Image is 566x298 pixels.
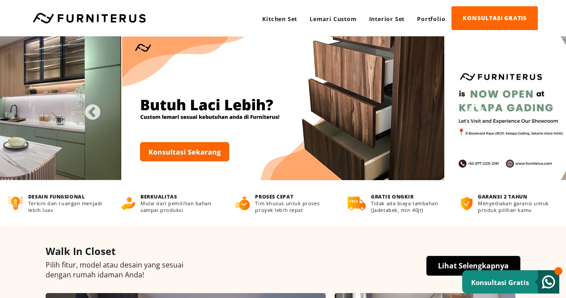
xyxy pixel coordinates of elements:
[467,104,476,113] button: Next
[471,278,529,287] small: Konsultasi Gratis
[8,197,23,210] img: desain-fungsional.png
[371,200,444,213] p: Tidak ada biaya tambahan (Jadetabek, min 40jt)
[122,36,444,180] img: Banner3.jpg
[84,104,93,113] button: Previous
[46,260,520,280] p: Pilih fitur, model atau desain yang sesuai dengan rumah idaman Anda!
[140,193,218,200] h4: BERKUALITAS
[478,200,557,213] p: Menyediakan garansi untuk produk pilihan kamu
[461,197,472,210] img: bergaransi.png
[28,200,105,213] p: Terkini dan ruangan menjadi lebih luas
[426,256,520,276] a: Lihat Selengkapnya
[348,197,366,210] img: gratis-ongkir.png
[121,197,135,210] img: berkualitas.png
[462,270,559,294] a: Konsultasi Gratis
[451,6,538,30] a: KONSULTASI GRATIS
[28,193,105,200] h4: DESAIN FUNGSIONAL
[256,7,303,31] a: Kitchen Set
[371,193,444,200] h4: GRATIS ONGKIR
[411,7,451,31] a: Portfolio
[363,7,411,31] a: Interior Set
[255,193,331,200] h4: PROSES CEPAT
[46,244,520,258] h4: Walk In Closet
[303,7,362,31] a: Lemari Custom
[478,193,557,200] h4: GARANSI 2 TAHUN
[140,200,218,213] p: Mulai dari pemilihan bahan sampai produksi
[255,200,331,213] p: Tim khusus untuk proses proyek lebih cepat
